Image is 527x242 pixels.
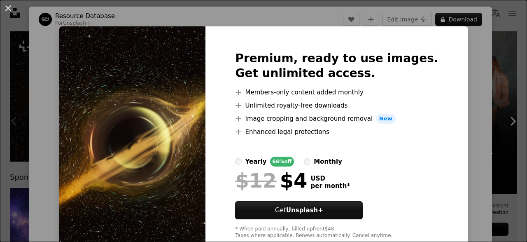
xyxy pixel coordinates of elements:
[286,207,323,214] strong: Unsplash+
[245,157,266,167] div: yearly
[235,101,438,110] li: Unlimited royalty-free downloads
[314,157,342,167] div: monthly
[235,127,438,137] li: Enhanced legal protections
[235,170,307,191] div: $4
[270,157,294,167] div: 66% off
[376,114,396,124] span: New
[310,175,350,182] span: USD
[235,87,438,97] li: Members-only content added monthly
[235,114,438,124] li: Image cropping and background removal
[235,226,438,239] div: * When paid annually, billed upfront $48 Taxes where applicable. Renews automatically. Cancel any...
[235,201,363,219] button: GetUnsplash+
[235,51,438,81] h2: Premium, ready to use images. Get unlimited access.
[235,170,276,191] span: $12
[304,158,310,165] input: monthly
[310,182,350,190] span: per month *
[235,158,242,165] input: yearly66%off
